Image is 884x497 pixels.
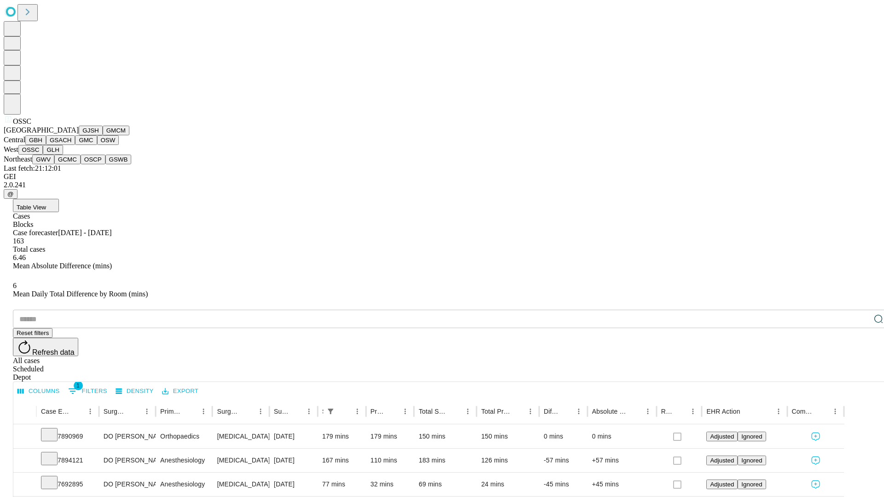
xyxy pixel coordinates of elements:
[274,449,313,472] div: [DATE]
[710,433,734,440] span: Adjusted
[4,164,61,172] span: Last fetch: 21:12:01
[4,155,32,163] span: Northeast
[41,408,70,415] div: Case Epic Id
[371,473,410,496] div: 32 mins
[481,473,535,496] div: 24 mins
[105,155,132,164] button: GSWB
[13,338,78,356] button: Refresh data
[741,433,762,440] span: Ignored
[17,329,49,336] span: Reset filters
[13,229,58,237] span: Case forecaster
[351,405,364,418] button: Menu
[4,173,880,181] div: GEI
[386,405,399,418] button: Sort
[481,408,510,415] div: Total Predicted Duration
[81,155,105,164] button: OSCP
[661,408,673,415] div: Resolved in EHR
[524,405,537,418] button: Menu
[160,384,201,399] button: Export
[792,408,815,415] div: Comments
[41,473,94,496] div: 7692895
[710,481,734,488] span: Adjusted
[104,425,151,448] div: DO [PERSON_NAME] [PERSON_NAME] Do
[13,328,52,338] button: Reset filters
[559,405,572,418] button: Sort
[322,425,361,448] div: 179 mins
[103,126,129,135] button: GMCM
[738,480,766,489] button: Ignored
[738,456,766,465] button: Ignored
[511,405,524,418] button: Sort
[674,405,686,418] button: Sort
[32,348,75,356] span: Refresh data
[741,457,762,464] span: Ignored
[41,425,94,448] div: 7890969
[481,449,535,472] div: 126 mins
[481,425,535,448] div: 150 mins
[592,425,652,448] div: 0 mins
[15,384,62,399] button: Select columns
[128,405,140,418] button: Sort
[184,405,197,418] button: Sort
[54,155,81,164] button: GCMC
[710,457,734,464] span: Adjusted
[544,408,558,415] div: Difference
[419,449,472,472] div: 183 mins
[97,135,119,145] button: OSW
[302,405,315,418] button: Menu
[816,405,829,418] button: Sort
[46,135,75,145] button: GSACH
[13,245,45,253] span: Total cases
[254,405,267,418] button: Menu
[84,405,97,418] button: Menu
[274,408,289,415] div: Surgery Date
[371,449,410,472] div: 110 mins
[17,204,46,211] span: Table View
[13,199,59,212] button: Table View
[18,477,32,493] button: Expand
[686,405,699,418] button: Menu
[706,480,738,489] button: Adjusted
[544,473,583,496] div: -45 mins
[592,473,652,496] div: +45 mins
[217,449,264,472] div: [MEDICAL_DATA] [MEDICAL_DATA]
[371,408,385,415] div: Predicted In Room Duration
[706,456,738,465] button: Adjusted
[641,405,654,418] button: Menu
[592,449,652,472] div: +57 mins
[18,429,32,445] button: Expand
[371,425,410,448] div: 179 mins
[79,126,103,135] button: GJSH
[419,473,472,496] div: 69 mins
[32,155,54,164] button: GWV
[322,408,323,415] div: Scheduled In Room Duration
[66,384,110,399] button: Show filters
[13,117,31,125] span: OSSC
[41,449,94,472] div: 7894121
[338,405,351,418] button: Sort
[772,405,785,418] button: Menu
[18,145,43,155] button: OSSC
[217,425,264,448] div: [MEDICAL_DATA] SLAP REPAIR
[160,473,208,496] div: Anesthesiology
[13,254,26,261] span: 6.46
[4,181,880,189] div: 2.0.241
[461,405,474,418] button: Menu
[322,449,361,472] div: 167 mins
[13,282,17,289] span: 6
[324,405,337,418] button: Show filters
[741,405,754,418] button: Sort
[58,229,111,237] span: [DATE] - [DATE]
[4,136,25,144] span: Central
[197,405,210,418] button: Menu
[104,449,151,472] div: DO [PERSON_NAME] [PERSON_NAME] Do
[419,425,472,448] div: 150 mins
[544,425,583,448] div: 0 mins
[419,408,448,415] div: Total Scheduled Duration
[217,473,264,496] div: [MEDICAL_DATA] RELEASE
[829,405,842,418] button: Menu
[544,449,583,472] div: -57 mins
[738,432,766,441] button: Ignored
[274,425,313,448] div: [DATE]
[43,145,63,155] button: GLH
